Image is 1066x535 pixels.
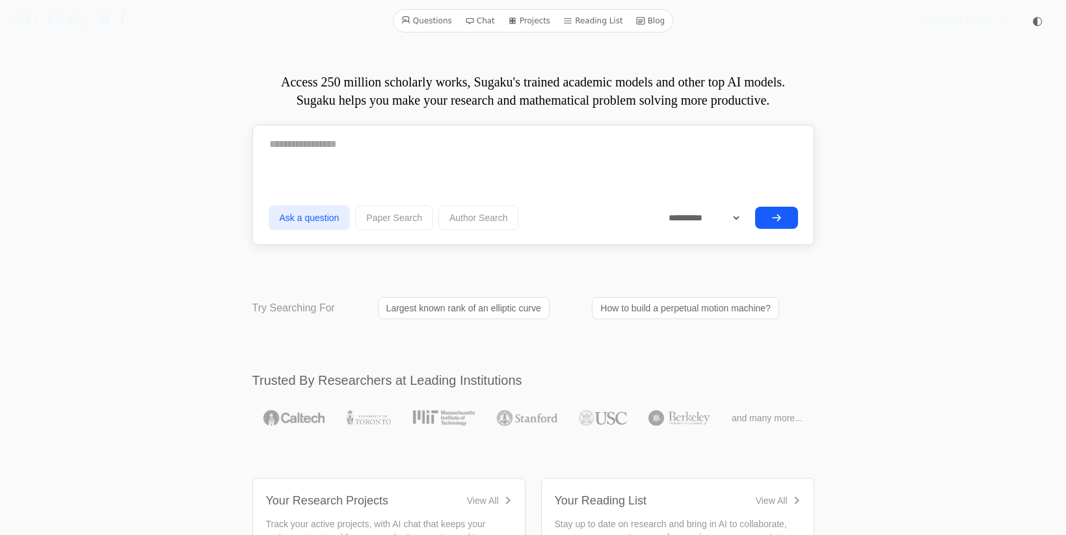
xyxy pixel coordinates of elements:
a: Projects [503,12,555,29]
div: View All [756,494,788,507]
span: and many more... [732,411,803,424]
a: View All [756,494,801,507]
i: SU\G [10,11,60,31]
button: Author Search [438,205,519,230]
span: [PERSON_NAME] [920,14,996,27]
img: USC [579,410,626,426]
a: SU\G(𝔸)/K·U [10,9,132,33]
img: MIT [413,410,475,426]
a: Largest known rank of an elliptic curve [378,297,550,319]
i: /K·U [88,11,132,31]
button: Paper Search [355,205,433,230]
div: View All [467,494,499,507]
button: Ask a question [269,205,351,230]
p: Access 250 million scholarly works, Sugaku's trained academic models and other top AI models. Sug... [252,73,814,109]
a: Reading List [558,12,628,29]
a: Chat [460,12,500,29]
img: Caltech [263,410,325,426]
p: Try Searching For [252,300,335,316]
img: University of Toronto [347,410,391,426]
summary: [PERSON_NAME] [920,14,1009,27]
div: Your Reading List [555,491,646,510]
img: Stanford [497,410,557,426]
img: UC Berkeley [648,410,710,426]
h2: Trusted By Researchers at Leading Institutions [252,371,814,389]
a: Questions [396,12,457,29]
a: View All [467,494,512,507]
button: ◐ [1024,8,1050,34]
a: How to build a perpetual motion machine? [592,297,779,319]
a: Blog [631,12,671,29]
span: ◐ [1032,15,1043,27]
div: Your Research Projects [266,491,388,510]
